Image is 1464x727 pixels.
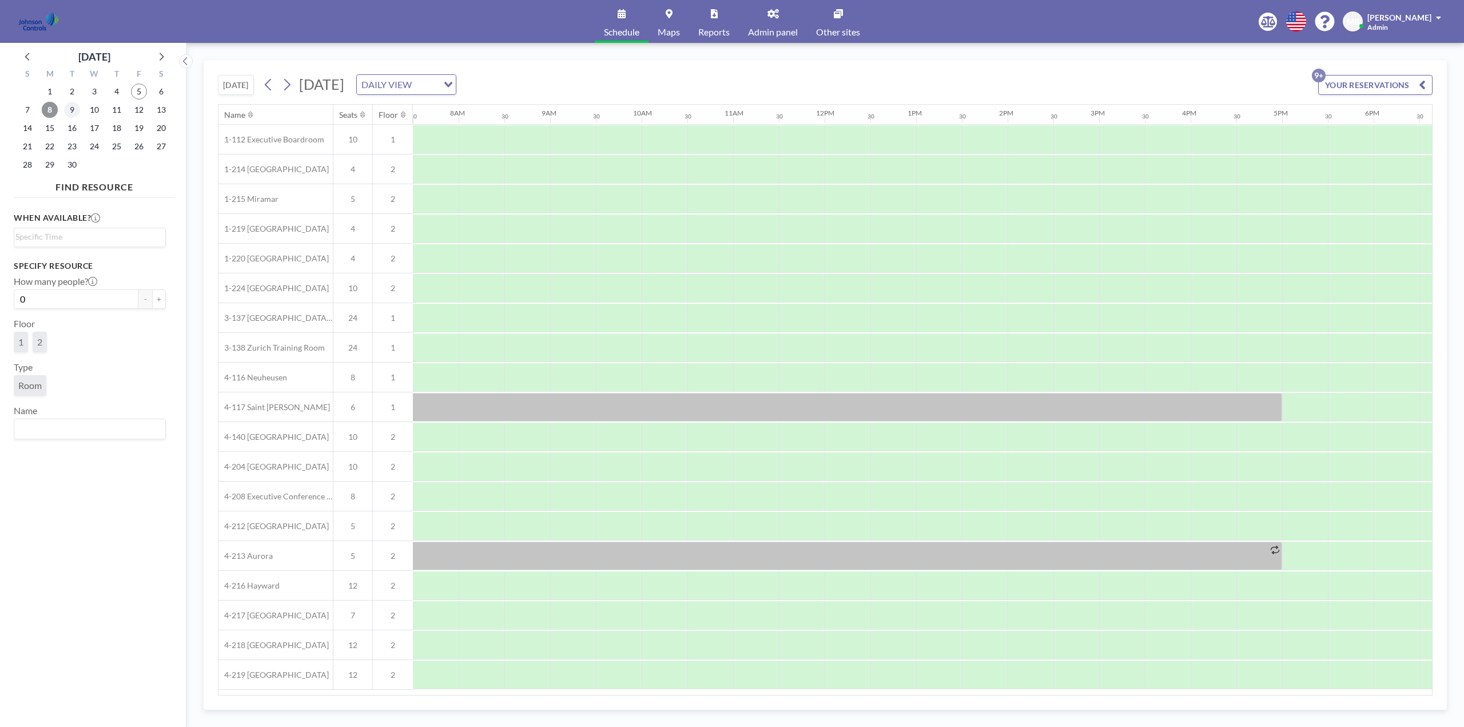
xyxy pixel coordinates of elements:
span: Saturday, September 6, 2025 [153,84,169,100]
span: 1 [18,336,23,348]
span: Monday, September 29, 2025 [42,157,58,173]
span: Sunday, September 14, 2025 [19,120,35,136]
div: S [17,67,39,82]
span: 4-212 [GEOGRAPHIC_DATA] [218,521,329,531]
input: Search for option [15,231,159,243]
div: 1PM [908,109,922,117]
span: Sunday, September 21, 2025 [19,138,35,154]
span: 2 [373,581,413,591]
span: Monday, September 1, 2025 [42,84,58,100]
span: 1-215 Miramar [218,194,279,204]
div: 5PM [1274,109,1288,117]
span: 7 [333,610,372,621]
button: YOUR RESERVATIONS9+ [1318,75,1433,95]
div: F [128,67,150,82]
span: 1 [373,343,413,353]
span: Tuesday, September 9, 2025 [64,102,80,118]
span: [PERSON_NAME] [1367,13,1431,22]
button: + [152,289,166,309]
span: 4 [333,164,372,174]
span: 1 [373,313,413,323]
span: 4-213 Aurora [218,551,273,561]
span: 2 [373,610,413,621]
span: Wednesday, September 24, 2025 [86,138,102,154]
span: 10 [333,134,372,145]
div: 8AM [450,109,465,117]
label: Name [14,405,37,416]
span: 4-116 Neuheusen [218,372,287,383]
span: 4-204 [GEOGRAPHIC_DATA] [218,462,329,472]
span: 4-217 [GEOGRAPHIC_DATA] [218,610,329,621]
span: Thursday, September 4, 2025 [109,84,125,100]
span: 2 [37,336,42,348]
div: 30 [685,113,691,120]
span: Schedule [604,27,639,37]
span: 2 [373,253,413,264]
span: Wednesday, September 10, 2025 [86,102,102,118]
div: 30 [593,113,600,120]
div: 9AM [542,109,556,117]
span: Friday, September 26, 2025 [131,138,147,154]
span: 5 [333,551,372,561]
div: 6PM [1365,109,1379,117]
span: Tuesday, September 30, 2025 [64,157,80,173]
span: 1 [373,134,413,145]
span: Sunday, September 7, 2025 [19,102,35,118]
div: 30 [1234,113,1240,120]
div: 30 [1417,113,1423,120]
input: Search for option [15,422,159,436]
div: 30 [1051,113,1057,120]
div: 30 [1325,113,1332,120]
span: MB [1347,17,1359,27]
span: 1-224 [GEOGRAPHIC_DATA] [218,283,329,293]
span: Saturday, September 27, 2025 [153,138,169,154]
span: Room [18,380,42,391]
span: 2 [373,551,413,561]
span: 1 [373,402,413,412]
div: T [61,67,83,82]
span: 2 [373,164,413,174]
span: 4 [333,253,372,264]
div: W [83,67,106,82]
div: 30 [1142,113,1149,120]
span: 2 [373,194,413,204]
span: 6 [333,402,372,412]
span: [DATE] [299,76,344,93]
span: 2 [373,491,413,502]
button: - [138,289,152,309]
span: Thursday, September 25, 2025 [109,138,125,154]
span: 12 [333,640,372,650]
span: Wednesday, September 3, 2025 [86,84,102,100]
span: 10 [333,462,372,472]
label: Type [14,361,33,373]
span: Thursday, September 11, 2025 [109,102,125,118]
div: Name [224,110,245,120]
span: Admin [1367,23,1388,31]
span: Sunday, September 28, 2025 [19,157,35,173]
span: 3-138 Zurich Training Room [218,343,325,353]
h3: Specify resource [14,261,166,271]
div: 30 [776,113,783,120]
span: 12 [333,581,372,591]
span: Tuesday, September 16, 2025 [64,120,80,136]
span: Friday, September 12, 2025 [131,102,147,118]
span: 2 [373,283,413,293]
span: Saturday, September 13, 2025 [153,102,169,118]
div: Floor [379,110,398,120]
span: 5 [333,194,372,204]
span: 10 [333,432,372,442]
span: 4-140 [GEOGRAPHIC_DATA] [218,432,329,442]
div: Search for option [14,419,165,439]
span: 1-214 [GEOGRAPHIC_DATA] [218,164,329,174]
span: Tuesday, September 23, 2025 [64,138,80,154]
div: 2PM [999,109,1013,117]
span: DAILY VIEW [359,77,414,92]
input: Search for option [415,77,437,92]
span: Maps [658,27,680,37]
span: 4-117 Saint [PERSON_NAME] [218,402,330,412]
span: 2 [373,640,413,650]
div: Seats [339,110,357,120]
span: Monday, September 22, 2025 [42,138,58,154]
span: Saturday, September 20, 2025 [153,120,169,136]
div: 11AM [725,109,743,117]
